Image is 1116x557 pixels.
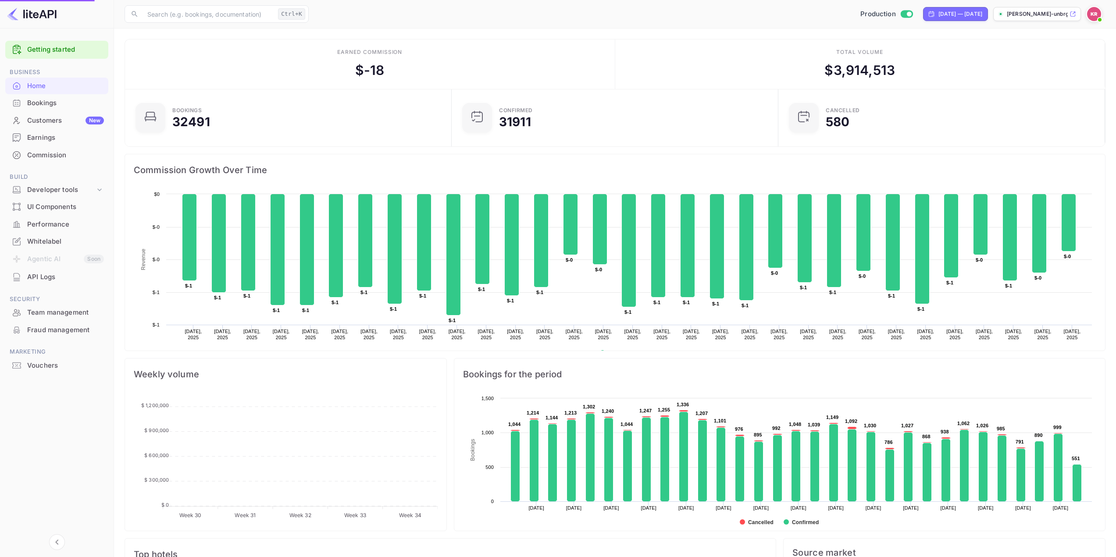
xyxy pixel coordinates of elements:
[859,329,876,340] text: [DATE], 2025
[485,465,494,470] text: 500
[864,423,876,428] text: 1,030
[742,329,759,340] text: [DATE], 2025
[27,237,104,247] div: Whitelabel
[917,329,934,340] text: [DATE], 2025
[712,301,719,306] text: $-1
[27,220,104,230] div: Performance
[235,512,256,518] tspan: Week 31
[5,216,108,232] a: Performance
[792,519,819,525] text: Confirmed
[5,41,108,59] div: Getting started
[5,147,108,164] div: Commission
[753,505,769,511] text: [DATE]
[27,150,104,160] div: Commission
[499,116,531,128] div: 31911
[946,329,963,340] text: [DATE], 2025
[536,329,553,340] text: [DATE], 2025
[829,290,836,295] text: $-1
[620,422,633,427] text: 1,044
[478,287,485,292] text: $-1
[27,133,104,143] div: Earnings
[5,172,108,182] span: Build
[5,95,108,111] a: Bookings
[5,216,108,233] div: Performance
[860,9,896,19] span: Production
[5,294,108,304] span: Security
[7,7,57,21] img: LiteAPI logo
[27,308,104,318] div: Team management
[1053,505,1069,511] text: [DATE]
[946,280,953,285] text: $-1
[624,309,631,315] text: $-1
[134,367,438,381] span: Weekly volume
[976,257,983,263] text: $-0
[716,505,731,511] text: [DATE]
[179,512,202,518] tspan: Week 30
[243,293,250,298] text: $-1
[449,329,466,340] text: [DATE], 2025
[5,199,108,216] div: UI Components
[888,293,895,298] text: $-1
[141,402,169,408] tspan: $ 1,200,000
[712,329,729,340] text: [DATE], 2025
[27,325,104,335] div: Fraud management
[332,300,339,305] text: $-1
[508,422,521,427] text: 1,044
[153,322,160,327] text: $-1
[302,308,309,313] text: $-1
[27,45,104,55] a: Getting started
[355,60,385,80] div: $ -18
[641,505,657,511] text: [DATE]
[639,408,652,413] text: 1,247
[1034,433,1043,438] text: 890
[603,505,619,511] text: [DATE]
[5,67,108,77] span: Business
[566,257,573,263] text: $-0
[566,329,583,340] text: [DATE], 2025
[791,505,806,511] text: [DATE]
[1064,254,1071,259] text: $-0
[27,116,104,126] div: Customers
[5,147,108,163] a: Commission
[941,429,949,434] text: 938
[5,304,108,321] div: Team management
[583,404,595,409] text: 1,302
[27,202,104,212] div: UI Components
[901,423,913,428] text: 1,027
[5,347,108,357] span: Marketing
[49,534,65,550] button: Collapse navigation
[771,270,778,276] text: $-0
[770,329,788,340] text: [DATE], 2025
[27,98,104,108] div: Bookings
[449,318,456,323] text: $-1
[546,415,558,420] text: 1,144
[608,350,631,356] text: Revenue
[5,233,108,250] div: Whitelabel
[754,432,762,437] text: 895
[153,224,160,230] text: $-0
[390,306,397,312] text: $-1
[478,329,495,340] text: [DATE], 2025
[5,78,108,94] a: Home
[845,419,857,424] text: 1,092
[27,185,95,195] div: Developer tools
[273,308,280,313] text: $-1
[1007,10,1068,18] p: [PERSON_NAME]-unbrg.[PERSON_NAME]...
[859,273,866,279] text: $-0
[5,233,108,249] a: Whitelabel
[922,434,931,439] text: 868
[714,418,726,423] text: 1,101
[337,48,402,56] div: Earned commission
[172,108,202,113] div: Bookings
[5,129,108,145] a: Earnings
[748,519,774,525] text: Cancelled
[5,269,108,285] a: API Logs
[1005,329,1022,340] text: [DATE], 2025
[828,505,844,511] text: [DATE]
[360,290,367,295] text: $-1
[836,48,883,56] div: Total volume
[527,410,539,415] text: 1,214
[5,357,108,373] a: Vouchers
[331,329,348,340] text: [DATE], 2025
